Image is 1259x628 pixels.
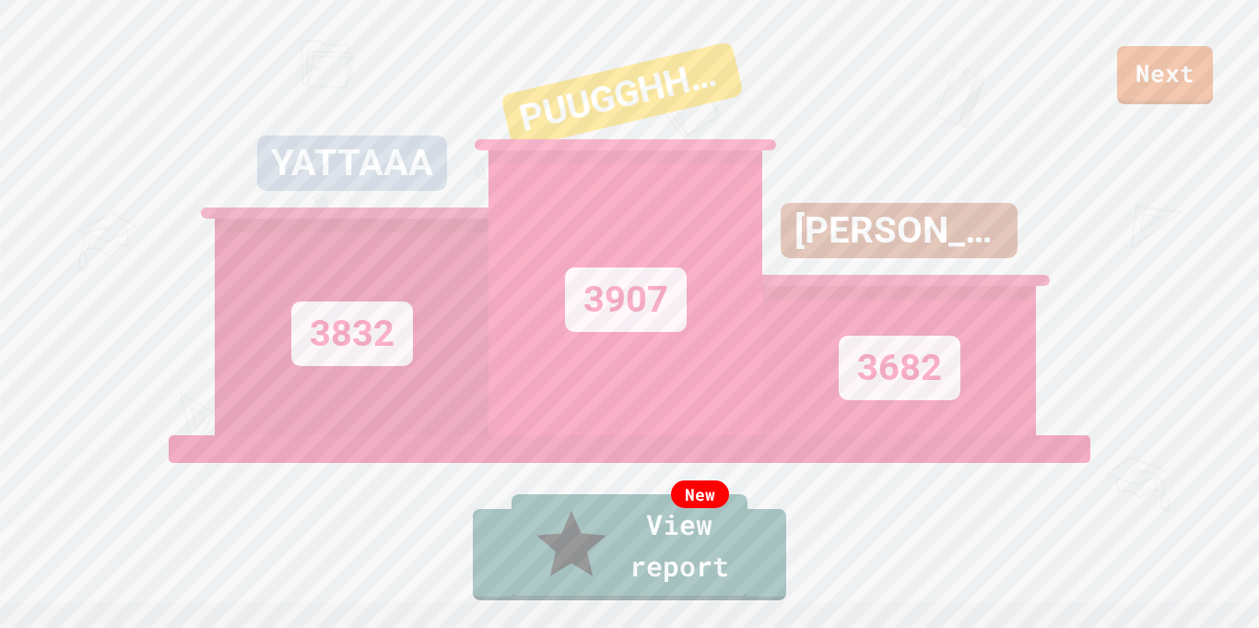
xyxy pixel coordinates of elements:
[671,480,729,508] div: New
[291,302,413,366] div: 3832
[500,41,744,150] div: PUUGGHHPUUGGHHH
[257,136,447,191] div: YATTAAA
[839,336,960,400] div: 3682
[512,494,747,599] a: View report
[781,203,1018,258] div: [PERSON_NAME]
[1117,46,1213,104] a: Next
[565,267,687,332] div: 3907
